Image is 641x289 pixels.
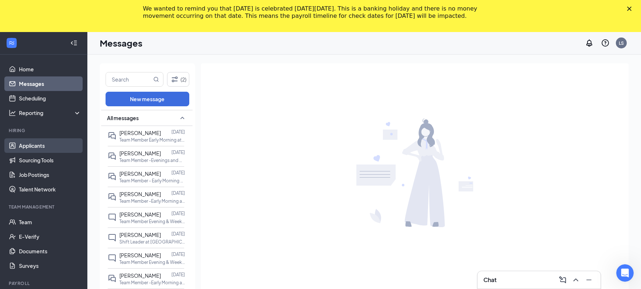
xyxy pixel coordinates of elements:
[119,170,161,177] span: [PERSON_NAME]
[119,198,185,204] p: Team Member -Early Morning at [GEOGRAPHIC_DATA] [GEOGRAPHIC_DATA]-288 LLC
[70,39,78,47] svg: Collapse
[19,258,81,273] a: Surveys
[19,138,81,153] a: Applicants
[627,7,634,11] div: Close
[108,233,116,242] svg: ChatInactive
[19,167,81,182] a: Job Postings
[8,39,15,47] svg: WorkstreamLogo
[108,213,116,222] svg: ChatInactive
[171,149,185,155] p: [DATE]
[119,137,185,143] p: Team Member Early Morning at [GEOGRAPHIC_DATA] TX-220 LLC
[106,72,152,86] input: Search
[583,274,595,286] button: Minimize
[108,172,116,181] svg: DoubleChat
[585,276,593,284] svg: Minimize
[108,274,116,283] svg: DoubleChat
[119,178,185,184] p: Team Member - Early Morning at [GEOGRAPHIC_DATA] [GEOGRAPHIC_DATA]-222 LLC
[558,276,567,284] svg: ComposeMessage
[119,191,161,197] span: [PERSON_NAME]
[153,76,159,82] svg: MagnifyingGlass
[171,170,185,176] p: [DATE]
[108,193,116,201] svg: DoubleChat
[9,204,80,210] div: Team Management
[483,276,496,284] h3: Chat
[571,276,580,284] svg: ChevronUp
[19,76,81,91] a: Messages
[170,75,179,84] svg: Filter
[108,254,116,262] svg: ChatInactive
[570,274,582,286] button: ChevronUp
[119,157,185,163] p: Team Member -Evenings and Weekends at [GEOGRAPHIC_DATA] TX-288 LLC
[9,280,80,286] div: Payroll
[119,272,161,279] span: [PERSON_NAME]
[107,114,139,122] span: All messages
[119,150,161,157] span: [PERSON_NAME]
[171,231,185,237] p: [DATE]
[119,130,161,136] span: [PERSON_NAME]
[119,211,161,218] span: [PERSON_NAME]
[19,215,81,229] a: Team
[171,190,185,196] p: [DATE]
[19,182,81,197] a: Talent Network
[119,218,185,225] p: Team Member Evening & Weekends at [GEOGRAPHIC_DATA] TX-222 LLC
[19,109,82,116] div: Reporting
[19,244,81,258] a: Documents
[108,131,116,140] svg: DoubleChat
[171,251,185,257] p: [DATE]
[171,210,185,217] p: [DATE]
[19,153,81,167] a: Sourcing Tools
[171,272,185,278] p: [DATE]
[557,274,569,286] button: ComposeMessage
[171,129,185,135] p: [DATE]
[9,109,16,116] svg: Analysis
[119,259,185,265] p: Team Member Evening & Weekends at [GEOGRAPHIC_DATA] TX-222 LLC
[106,92,189,106] button: New message
[100,37,142,49] h1: Messages
[119,231,161,238] span: [PERSON_NAME]
[178,114,187,122] svg: SmallChevronUp
[601,39,610,47] svg: QuestionInfo
[19,91,81,106] a: Scheduling
[143,5,487,20] div: We wanted to remind you that [DATE] is celebrated [DATE][DATE]. This is a banking holiday and the...
[119,280,185,286] p: Team Member -Early Morning at [GEOGRAPHIC_DATA] [GEOGRAPHIC_DATA]-288 LLC
[619,40,624,46] div: LS
[167,72,189,87] button: Filter (2)
[616,264,634,282] iframe: Intercom live chat
[119,252,161,258] span: [PERSON_NAME]
[19,62,81,76] a: Home
[19,229,81,244] a: E-Verify
[9,127,80,134] div: Hiring
[585,39,594,47] svg: Notifications
[119,239,185,245] p: Shift Leader at [GEOGRAPHIC_DATA] TX-288 LLC
[108,152,116,161] svg: DoubleChat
